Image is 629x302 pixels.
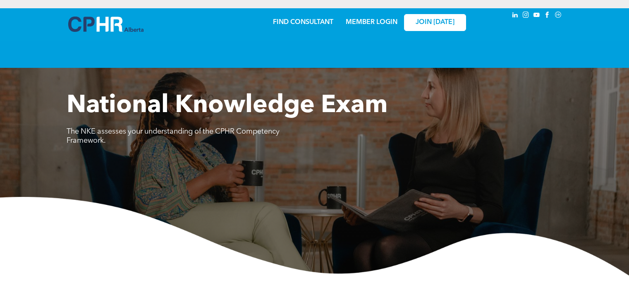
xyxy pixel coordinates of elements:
[67,93,387,118] span: National Knowledge Exam
[346,19,397,26] a: MEMBER LOGIN
[404,14,466,31] a: JOIN [DATE]
[68,17,143,32] img: A blue and white logo for cp alberta
[511,10,520,22] a: linkedin
[273,19,333,26] a: FIND CONSULTANT
[521,10,531,22] a: instagram
[416,19,454,26] span: JOIN [DATE]
[67,128,280,144] span: The NKE assesses your understanding of the CPHR Competency Framework.
[543,10,552,22] a: facebook
[554,10,563,22] a: Social network
[532,10,541,22] a: youtube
